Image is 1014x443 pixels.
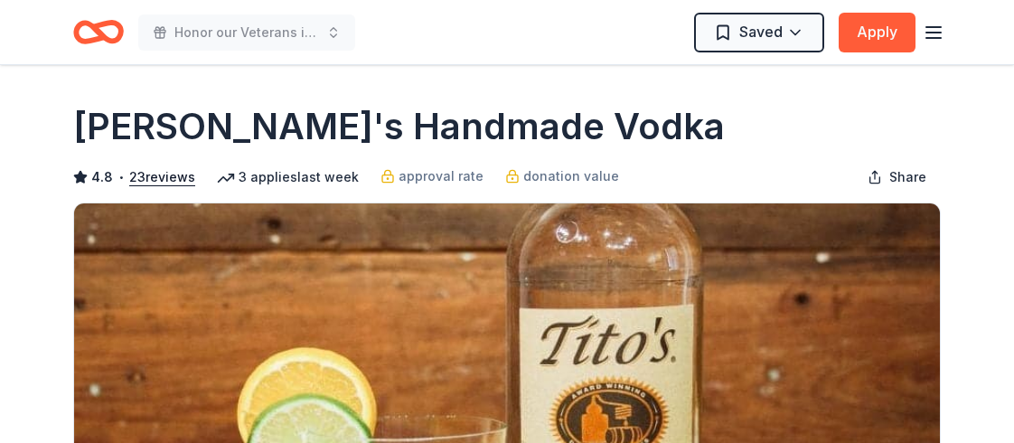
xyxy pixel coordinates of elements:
[217,166,359,188] div: 3 applies last week
[380,165,484,187] a: approval rate
[853,159,941,195] button: Share
[174,22,319,43] span: Honor our Veterans in our Community
[694,13,824,52] button: Saved
[505,165,619,187] a: donation value
[889,166,926,188] span: Share
[399,165,484,187] span: approval rate
[91,166,113,188] span: 4.8
[129,166,195,188] button: 23reviews
[73,101,725,152] h1: [PERSON_NAME]'s Handmade Vodka
[73,11,124,53] a: Home
[739,20,783,43] span: Saved
[523,165,619,187] span: donation value
[118,170,125,184] span: •
[839,13,915,52] button: Apply
[138,14,355,51] button: Honor our Veterans in our Community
